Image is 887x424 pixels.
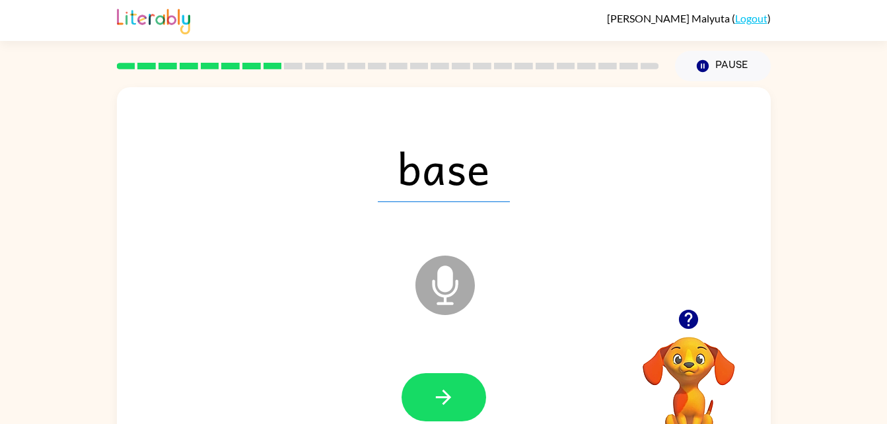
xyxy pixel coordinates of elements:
img: Literably [117,5,190,34]
a: Logout [735,12,767,24]
button: Pause [675,51,771,81]
span: [PERSON_NAME] Malyuta [607,12,732,24]
span: base [378,133,510,202]
div: ( ) [607,12,771,24]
